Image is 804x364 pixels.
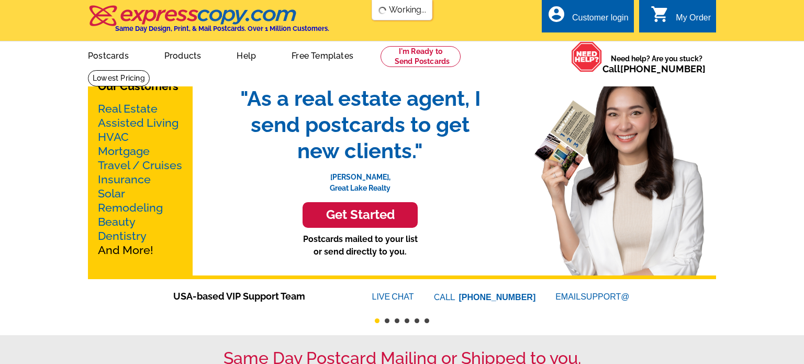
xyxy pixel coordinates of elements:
span: USA-based VIP Support Team [173,289,341,303]
a: Postcards [71,42,146,67]
button: 1 of 6 [375,318,379,323]
button: 5 of 6 [415,318,419,323]
button: 2 of 6 [385,318,389,323]
a: Solar [98,187,125,200]
img: help [571,41,602,72]
button: 3 of 6 [395,318,399,323]
a: EMAILSUPPORT@ [555,292,631,301]
p: [PERSON_NAME], Great Lake Realty [229,164,491,194]
p: Postcards mailed to your list or send directly to you. [229,233,491,258]
a: Same Day Design, Print, & Mail Postcards. Over 1 Million Customers. [88,13,329,32]
span: Call [602,63,706,74]
div: Customer login [572,13,629,28]
div: My Order [676,13,711,28]
a: Products [148,42,218,67]
button: 6 of 6 [425,318,429,323]
a: Remodeling [98,201,163,214]
i: shopping_cart [651,5,669,24]
a: LIVECHAT [372,292,414,301]
a: Beauty [98,215,136,228]
a: Real Estate [98,102,158,115]
button: 4 of 6 [405,318,409,323]
h3: Get Started [316,207,405,223]
a: [PHONE_NUMBER] [620,63,706,74]
a: Travel / Cruises [98,159,182,172]
a: [PHONE_NUMBER] [459,293,536,302]
a: account_circle Customer login [547,12,629,25]
a: Help [220,42,273,67]
h4: Same Day Design, Print, & Mail Postcards. Over 1 Million Customers. [115,25,329,32]
a: HVAC [98,130,129,144]
span: Need help? Are you stuck? [602,53,711,74]
font: LIVE [372,291,392,303]
a: shopping_cart My Order [651,12,711,25]
p: And More! [98,102,183,257]
a: Free Templates [275,42,370,67]
i: account_circle [547,5,566,24]
font: CALL [434,291,456,304]
a: Get Started [229,202,491,228]
a: Assisted Living [98,116,178,129]
a: Insurance [98,173,151,186]
font: SUPPORT@ [580,291,631,303]
span: "As a real estate agent, I send postcards to get new clients." [229,85,491,164]
a: Dentistry [98,229,147,242]
img: loading... [378,6,387,15]
a: Mortgage [98,145,150,158]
